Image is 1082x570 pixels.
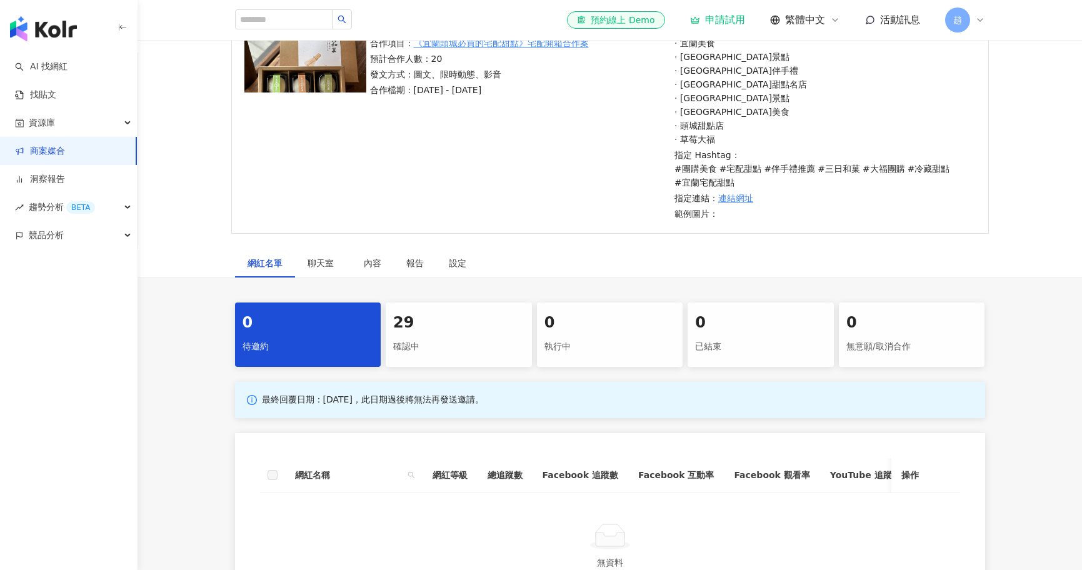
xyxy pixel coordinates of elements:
[533,458,628,492] th: Facebook 追蹤數
[820,458,911,492] th: YouTube 追蹤數
[695,312,826,334] div: 0
[29,221,64,249] span: 競品分析
[414,36,589,50] a: 《宜蘭頭城必買的宅配甜點》宅配開箱合作案
[695,336,826,357] div: 已結束
[370,52,589,66] p: 預計合作人數：20
[275,556,945,569] div: 無資料
[244,25,366,92] img: 《宜蘭頭城必買的宅配甜點》宅配開箱合作案
[818,162,860,176] p: #三日和菓
[674,207,972,221] p: 範例圖片：
[393,312,524,334] div: 29
[262,394,484,406] p: 最終回覆日期：[DATE]，此日期過後將無法再發送邀請。
[370,67,589,81] p: 發文方式：圖文、限時動態、影音
[718,191,753,205] a: 連結網址
[577,14,654,26] div: 預約線上 Demo
[308,259,339,267] span: 聊天室
[15,89,56,101] a: 找貼文
[544,336,676,357] div: 執行中
[370,36,589,50] p: 合作項目：
[66,201,95,214] div: BETA
[567,11,664,29] a: 預約線上 Demo
[690,14,745,26] a: 申請試用
[364,256,381,270] div: 內容
[478,458,533,492] th: 總追蹤數
[674,191,972,205] p: 指定連結：
[243,336,374,357] div: 待邀約
[628,458,724,492] th: Facebook 互動率
[10,16,77,41] img: logo
[248,256,283,270] div: 網紅名單
[724,458,819,492] th: Facebook 觀看率
[245,393,259,407] span: info-circle
[15,61,68,73] a: searchAI 找網紅
[15,173,65,186] a: 洞察報告
[846,312,978,334] div: 0
[15,203,24,212] span: rise
[338,15,346,24] span: search
[846,336,978,357] div: 無意願/取消合作
[674,148,972,189] p: 指定 Hashtag：
[449,256,466,270] div: 設定
[764,162,815,176] p: #伴手禮推薦
[295,468,403,482] span: 網紅名稱
[719,162,762,176] p: #宅配甜點
[785,13,825,27] span: 繁體中文
[674,176,734,189] p: #宜蘭宅配甜點
[15,145,65,157] a: 商案媒合
[370,83,589,97] p: 合作檔期：[DATE] - [DATE]
[863,162,905,176] p: #大福團購
[393,336,524,357] div: 確認中
[405,466,418,484] span: search
[544,312,676,334] div: 0
[953,13,962,27] span: 趙
[406,256,424,270] div: 報告
[243,312,374,334] div: 0
[674,162,717,176] p: #團購美食
[908,162,950,176] p: #冷藏甜點
[29,193,95,221] span: 趨勢分析
[423,458,478,492] th: 網紅等級
[408,471,415,479] span: search
[29,109,55,137] span: 資源庫
[891,458,960,492] th: 操作
[880,14,920,26] span: 活動訊息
